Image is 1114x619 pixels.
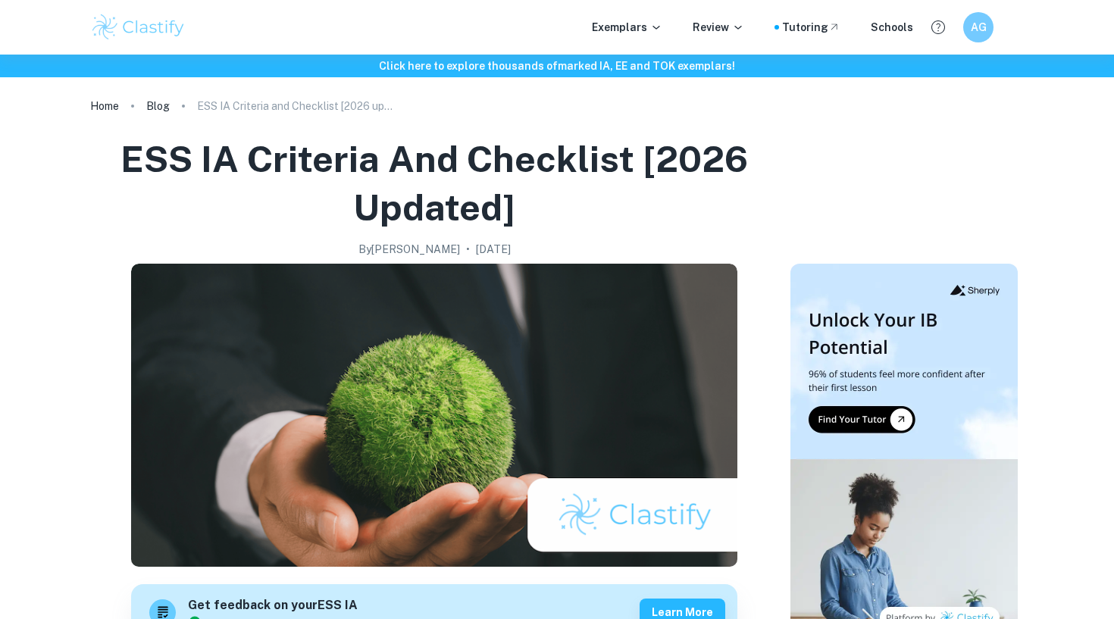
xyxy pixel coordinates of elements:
a: Home [90,95,119,117]
h2: By [PERSON_NAME] [358,241,460,258]
img: ESS IA Criteria and Checklist [2026 updated] cover image [131,264,737,567]
p: • [466,241,470,258]
a: Blog [146,95,170,117]
h6: Get feedback on your ESS IA [188,596,368,615]
p: Exemplars [592,19,662,36]
img: Clastify logo [90,12,186,42]
h6: AG [970,19,987,36]
a: Tutoring [782,19,840,36]
h1: ESS IA Criteria and Checklist [2026 updated] [96,135,772,232]
button: Help and Feedback [925,14,951,40]
button: AG [963,12,994,42]
p: ESS IA Criteria and Checklist [2026 updated] [197,98,394,114]
h6: Click here to explore thousands of marked IA, EE and TOK exemplars ! [3,58,1111,74]
h2: [DATE] [476,241,511,258]
p: Review [693,19,744,36]
a: Schools [871,19,913,36]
